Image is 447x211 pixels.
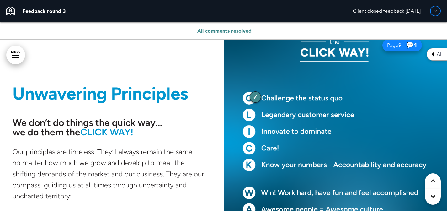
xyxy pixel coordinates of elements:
[414,41,417,49] span: 1
[437,52,443,57] span: All
[13,117,162,128] strong: We don’t do things the quick way...
[80,126,133,138] span: CLICK WAY!
[250,91,261,103] div: 6
[13,85,188,102] h1: Unwavering Principles
[13,146,211,202] p: Our principles are timeless. They’ll always remain the same, no matter how much we grow and devel...
[353,8,421,14] span: Client closed feedback [DATE]
[430,6,441,16] div: V
[406,42,417,48] span: 💬
[6,46,25,64] a: MENU
[6,7,15,15] img: airmason-logo
[398,42,401,48] span: 9
[23,8,66,14] p: Feedback round 3
[197,28,252,34] span: All comments resolved
[13,126,133,138] strong: we do them the
[387,43,402,48] span: Page :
